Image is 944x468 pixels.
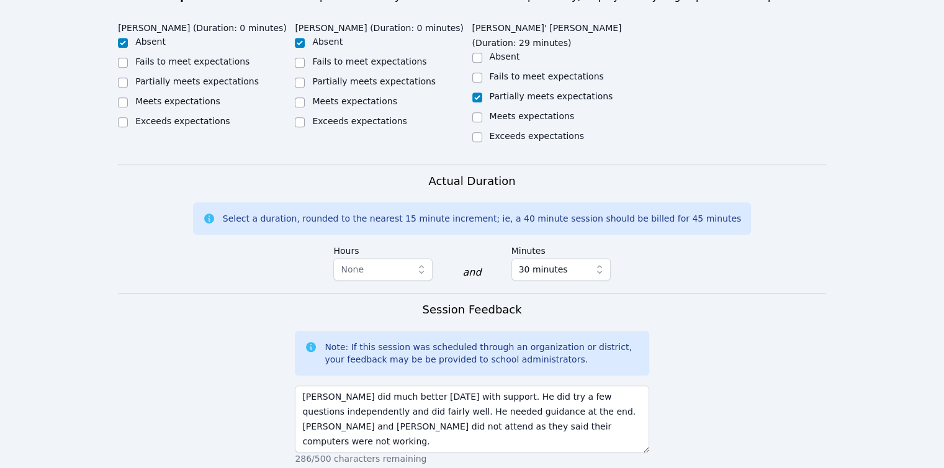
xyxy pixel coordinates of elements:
label: Hours [333,240,433,258]
label: Partially meets expectations [490,91,613,101]
button: 30 minutes [511,258,611,281]
label: Exceeds expectations [135,116,230,126]
label: Absent [312,37,343,47]
legend: [PERSON_NAME] (Duration: 0 minutes) [295,17,464,35]
label: Minutes [511,240,611,258]
p: 286/500 characters remaining [295,452,649,465]
label: Fails to meet expectations [490,71,604,81]
button: None [333,258,433,281]
h3: Session Feedback [422,301,521,318]
label: Absent [490,52,520,61]
span: 30 minutes [519,262,568,277]
label: Meets expectations [135,96,220,106]
label: Fails to meet expectations [312,56,426,66]
label: Exceeds expectations [490,131,584,141]
label: Meets expectations [490,111,575,121]
label: Exceeds expectations [312,116,407,126]
div: Select a duration, rounded to the nearest 15 minute increment; ie, a 40 minute session should be ... [223,212,741,225]
label: Absent [135,37,166,47]
legend: [PERSON_NAME]' [PERSON_NAME] (Duration: 29 minutes) [472,17,649,50]
legend: [PERSON_NAME] (Duration: 0 minutes) [118,17,287,35]
textarea: [PERSON_NAME] did much better [DATE] with support. He did try a few questions independently and d... [295,385,649,452]
label: Fails to meet expectations [135,56,249,66]
label: Partially meets expectations [312,76,436,86]
h3: Actual Duration [428,173,515,190]
div: and [462,265,481,280]
label: Meets expectations [312,96,397,106]
div: Note: If this session was scheduled through an organization or district, your feedback may be be ... [325,341,639,366]
label: Partially meets expectations [135,76,259,86]
span: None [341,264,364,274]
